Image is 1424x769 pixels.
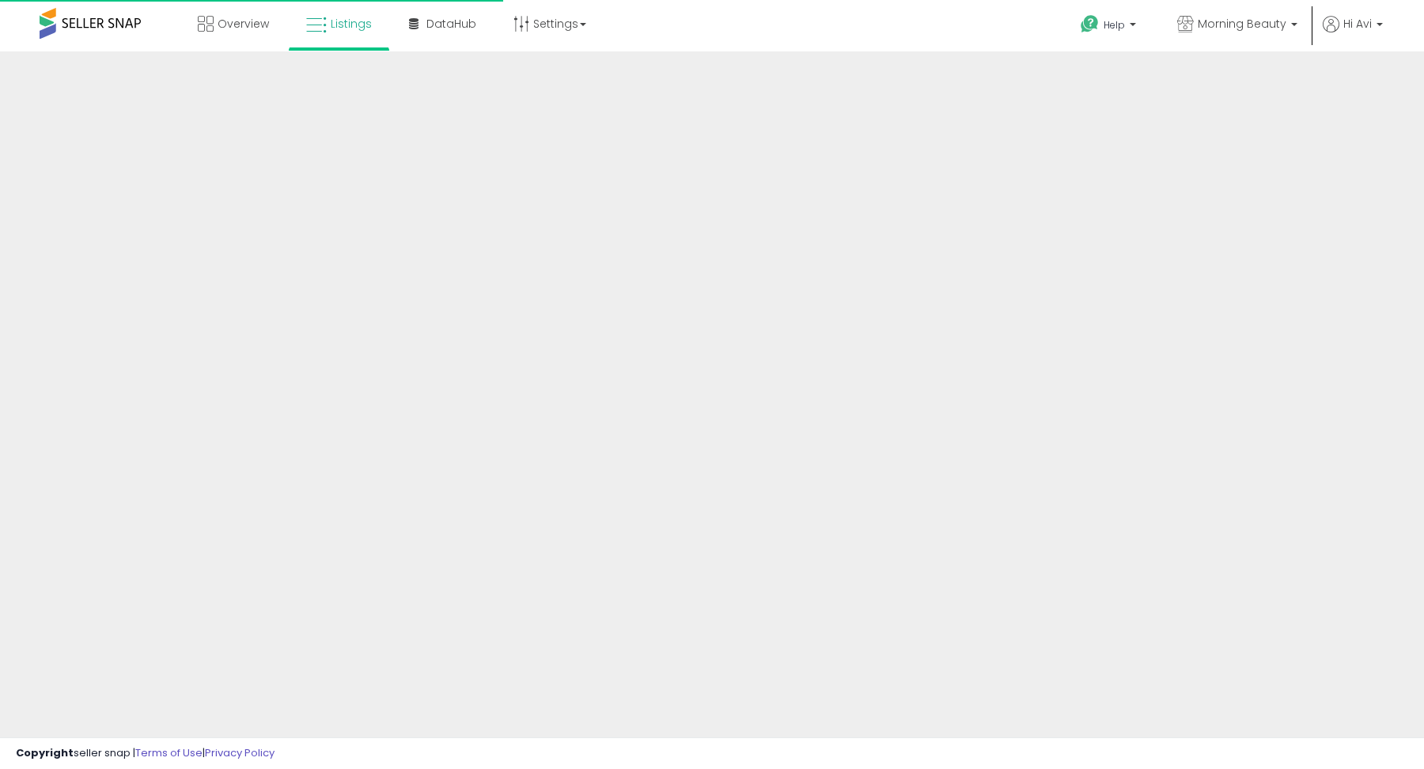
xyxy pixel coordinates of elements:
[1198,16,1286,32] span: Morning Beauty
[331,16,372,32] span: Listings
[218,16,269,32] span: Overview
[1080,14,1100,34] i: Get Help
[1068,2,1152,51] a: Help
[1343,16,1372,32] span: Hi Avi
[426,16,476,32] span: DataHub
[1323,16,1383,51] a: Hi Avi
[1104,18,1125,32] span: Help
